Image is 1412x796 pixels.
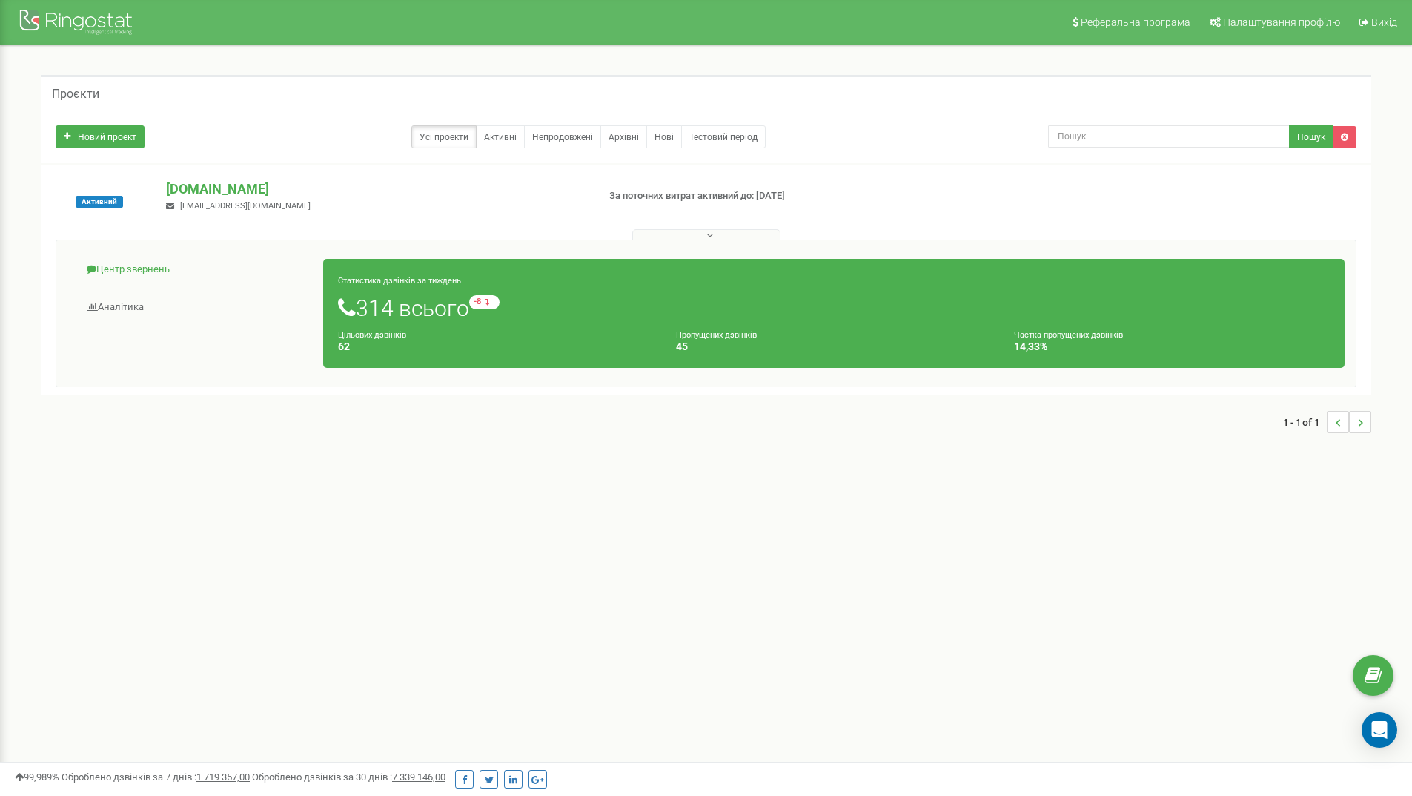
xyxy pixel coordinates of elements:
font: Оброблено дзвінків за 30 днів : [252,772,392,783]
div: Open Intercom Messenger [1362,712,1397,748]
font: Цільових дзвінків [338,330,406,340]
font: Аналітика [98,301,144,312]
font: -8 [474,297,481,306]
a: Аналітика [67,289,324,326]
a: Нові [646,125,682,148]
font: 45 [676,341,688,352]
font: Проєкти [52,87,99,101]
font: Усі проекти [420,132,468,142]
font: Оброблено дзвінків за 7 днів : [62,772,196,783]
input: Пошук [1048,125,1290,148]
a: Архівні [600,125,647,148]
font: 62 [338,341,350,352]
font: 99,989% [24,772,59,783]
font: Статистика дзвінків за тиждень [338,276,461,286]
font: [EMAIL_ADDRESS][DOMAIN_NAME] [180,201,311,211]
font: Активні [484,132,517,142]
font: За поточних витрат активний до: [DATE] [609,190,785,201]
font: [DOMAIN_NAME] [166,181,269,197]
a: Непродовжені [524,125,601,148]
font: 7 339 146,00 [392,772,445,783]
font: Пропущених дзвінків [676,330,757,340]
font: 314 всього [356,295,469,321]
font: 1 - 1 of 1 [1283,415,1319,429]
a: Тестовий період [681,125,766,148]
font: Пошук [1297,132,1325,142]
font: Новий проект [78,132,136,142]
nav: ... [1283,396,1371,448]
font: Вихід [1371,16,1397,28]
font: 14,33% [1014,341,1047,352]
a: Усі проекти [411,125,477,148]
font: Тестовий період [689,132,758,142]
font: Реферальна програма [1081,16,1190,28]
font: Частка пропущених дзвінків [1014,330,1123,340]
a: Активні [476,125,525,148]
font: Центр звернень [96,263,170,274]
font: Активний [82,197,117,205]
font: Нові [654,132,674,142]
button: Пошук [1289,125,1333,148]
font: Налаштування профілю [1223,16,1340,28]
a: Новий проект [56,125,145,148]
font: Непродовжені [532,132,593,142]
a: Центр звернень [67,251,324,288]
font: Архівні [609,132,639,142]
font: 1 719 357,00 [196,772,250,783]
